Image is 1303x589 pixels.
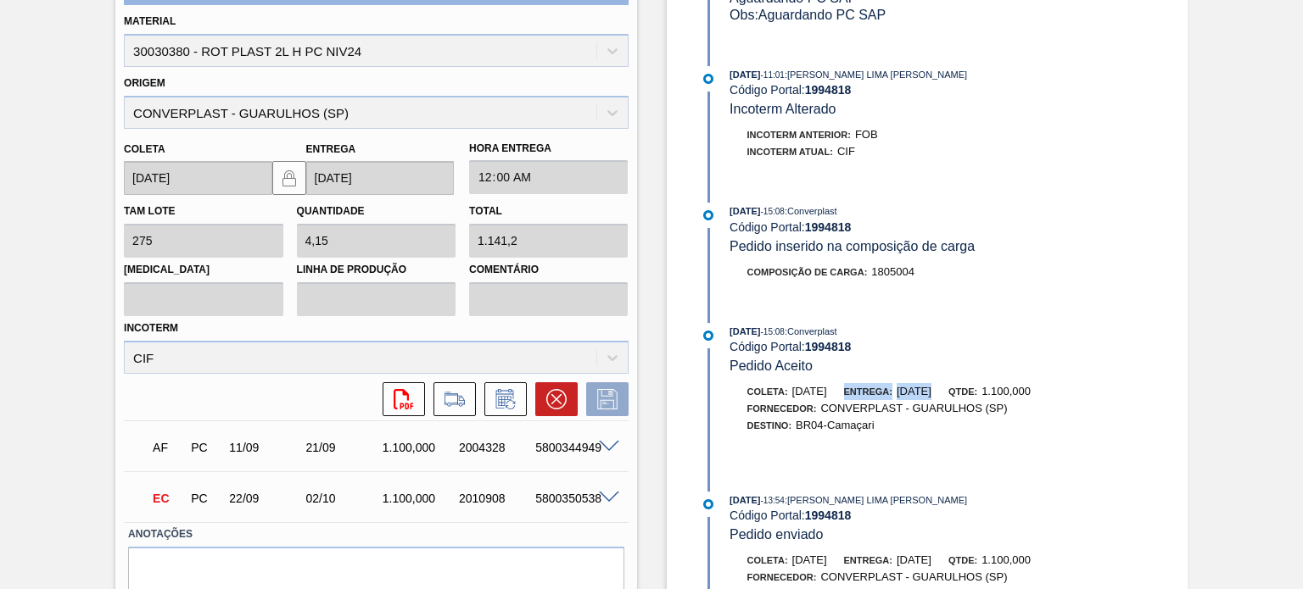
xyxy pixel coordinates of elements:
span: Destino: [747,420,792,431]
label: Incoterm [124,322,178,334]
div: 2010908 [455,492,539,505]
span: CONVERPLAST - GUARULHOS (SP) [820,570,1007,583]
span: Incoterm Atual: [747,147,833,157]
label: Tam lote [124,205,175,217]
div: Cancelar pedido [527,382,578,416]
span: - 11:01 [761,70,785,80]
span: Pedido inserido na composição de carga [730,239,975,253]
span: BR04-Camaçari [796,419,874,431]
span: Composição de Carga : [747,267,868,277]
span: Pedido enviado [730,527,823,542]
span: [DATE] [897,385,931,397]
p: EC [153,492,182,505]
div: 5800350538 [531,492,615,505]
span: Entrega: [844,386,892,397]
img: atual [703,331,713,341]
div: Código Portal: [730,340,1132,353]
span: 1.100,000 [981,385,1031,397]
span: Coleta: [747,386,788,397]
div: 11/09/2025 [225,441,309,454]
div: 21/09/2025 [302,441,386,454]
span: Incoterm Alterado [730,102,836,116]
span: : [PERSON_NAME] LIMA [PERSON_NAME] [785,69,967,80]
div: Pedido de Compra [187,492,225,505]
div: Abrir arquivo PDF [374,382,425,416]
span: Fornecedor: [747,572,817,582]
div: Em Cancelamento [148,480,187,517]
label: Material [124,15,176,27]
label: Coleta [124,143,165,155]
div: Código Portal: [730,83,1132,97]
div: 1.100,000 [378,492,462,505]
span: CONVERPLAST - GUARULHOS (SP) [820,402,1007,414]
span: FOB [855,128,878,141]
span: Qtde: [948,555,977,565]
span: - 15:08 [761,327,785,336]
label: Origem [124,77,165,89]
label: Hora Entrega [469,136,628,161]
span: Incoterm Anterior: [747,130,851,140]
div: 22/09/2025 [225,492,309,505]
span: 1.100,000 [981,553,1031,566]
strong: 1994818 [805,340,852,353]
div: Código Portal: [730,508,1132,522]
span: [DATE] [730,326,760,336]
img: atual [703,210,713,220]
span: Qtde: [948,386,977,397]
label: Anotações [128,522,624,547]
input: dd/mm/yyyy [124,161,271,195]
span: CIF [837,145,855,158]
span: [DATE] [730,495,760,505]
div: Pedido de Compra [187,441,225,454]
div: Ir para Composição de Carga [425,382,476,416]
span: Pedido Aceito [730,358,813,373]
span: Obs: Aguardando PC SAP [730,8,886,22]
label: Entrega [306,143,356,155]
span: [DATE] [730,69,760,80]
div: Informar alteração no pedido [476,382,527,416]
span: [DATE] [792,385,827,397]
span: : Converplast [785,206,837,216]
div: 1.100,000 [378,441,462,454]
strong: 1994818 [805,508,852,522]
label: Comentário [469,258,628,282]
div: 2004328 [455,441,539,454]
div: 02/10/2025 [302,492,386,505]
strong: 1994818 [805,83,852,97]
span: Entrega: [844,555,892,565]
span: Coleta: [747,555,788,565]
span: - 13:54 [761,496,785,505]
img: atual [703,74,713,84]
strong: 1994818 [805,220,852,234]
label: Total [469,205,502,217]
span: [DATE] [897,553,931,566]
label: [MEDICAL_DATA] [124,258,282,282]
span: [DATE] [730,206,760,216]
div: Código Portal: [730,220,1132,234]
img: atual [703,499,713,509]
input: dd/mm/yyyy [306,161,454,195]
span: [DATE] [792,553,827,566]
div: Aguardando Faturamento [148,429,187,466]
img: locked [279,168,299,188]
label: Quantidade [297,205,365,217]
div: Salvar Pedido [578,382,629,416]
span: - 15:08 [761,207,785,216]
div: 5800344949 [531,441,615,454]
span: Fornecedor: [747,403,817,414]
span: : [PERSON_NAME] LIMA [PERSON_NAME] [785,495,967,505]
label: Linha de Produção [297,258,456,282]
button: locked [272,161,306,195]
span: : Converplast [785,326,837,336]
p: AF [153,441,182,454]
span: 1805004 [871,265,914,278]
